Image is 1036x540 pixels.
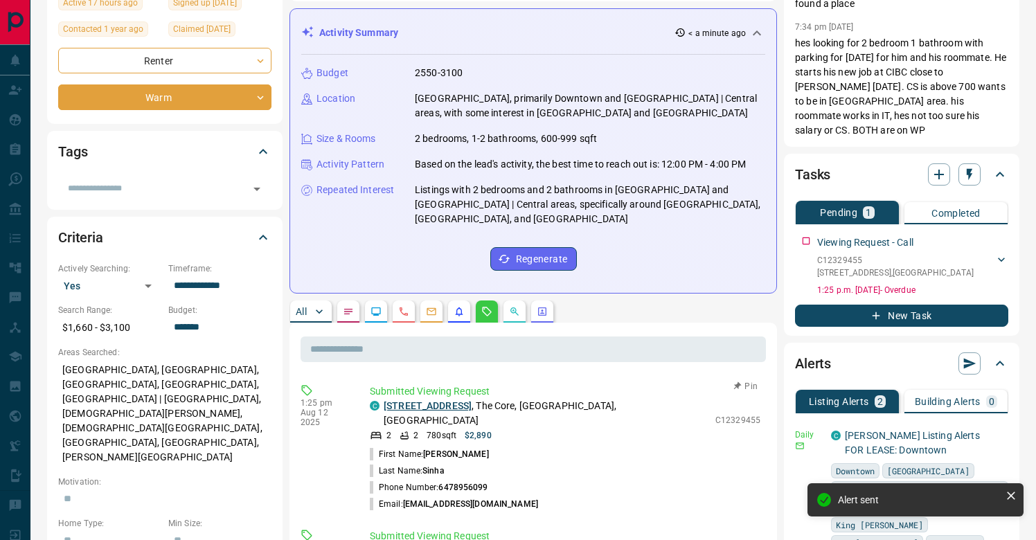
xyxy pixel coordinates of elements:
[415,91,765,120] p: [GEOGRAPHIC_DATA], primarily Downtown and [GEOGRAPHIC_DATA] | Central areas, with some interest i...
[343,306,354,317] svg: Notes
[831,431,841,440] div: condos.ca
[795,163,830,186] h2: Tasks
[58,226,103,249] h2: Criteria
[817,254,974,267] p: C12329455
[58,476,271,488] p: Motivation:
[63,22,143,36] span: Contacted 1 year ago
[168,304,271,316] p: Budget:
[715,414,760,426] p: C12329455
[688,27,746,39] p: < a minute ago
[915,397,981,406] p: Building Alerts
[465,429,492,442] p: $2,890
[989,397,994,406] p: 0
[384,399,708,428] p: , The Core, [GEOGRAPHIC_DATA], [GEOGRAPHIC_DATA]
[454,306,465,317] svg: Listing Alerts
[58,304,161,316] p: Search Range:
[58,359,271,469] p: [GEOGRAPHIC_DATA], [GEOGRAPHIC_DATA], [GEOGRAPHIC_DATA], [GEOGRAPHIC_DATA], [GEOGRAPHIC_DATA] | [...
[537,306,548,317] svg: Agent Actions
[415,157,746,172] p: Based on the lead's activity, the best time to reach out is: 12:00 PM - 4:00 PM
[726,380,766,393] button: Pin
[817,235,913,250] p: Viewing Request - Call
[386,429,391,442] p: 2
[490,247,577,271] button: Regenerate
[319,26,398,40] p: Activity Summary
[413,429,418,442] p: 2
[168,21,271,41] div: Wed Jan 17 2024
[301,398,349,408] p: 1:25 pm
[316,91,355,106] p: Location
[168,517,271,530] p: Min Size:
[58,316,161,339] p: $1,660 - $3,100
[795,305,1008,327] button: New Task
[370,306,382,317] svg: Lead Browsing Activity
[817,267,974,279] p: [STREET_ADDRESS] , [GEOGRAPHIC_DATA]
[247,179,267,199] button: Open
[438,483,488,492] span: 6478956099
[795,36,1008,138] p: hes looking for 2 bedroom 1 bathroom with parking for [DATE] for him and his roommate. He starts ...
[398,306,409,317] svg: Calls
[866,208,871,217] p: 1
[795,352,831,375] h2: Alerts
[370,465,444,477] p: Last Name:
[370,481,488,494] p: Phone Number:
[809,397,869,406] p: Listing Alerts
[58,346,271,359] p: Areas Searched:
[423,449,488,459] span: [PERSON_NAME]
[931,208,981,218] p: Completed
[403,499,538,509] span: [EMAIL_ADDRESS][DOMAIN_NAME]
[173,22,231,36] span: Claimed [DATE]
[836,464,875,478] span: Downtown
[817,284,1008,296] p: 1:25 p.m. [DATE] - Overdue
[58,135,271,168] div: Tags
[370,498,538,510] p: Email:
[820,208,857,217] p: Pending
[838,494,1000,505] div: Alert sent
[370,384,760,399] p: Submitted Viewing Request
[384,400,472,411] a: [STREET_ADDRESS]
[795,347,1008,380] div: Alerts
[316,157,384,172] p: Activity Pattern
[426,306,437,317] svg: Emails
[58,84,271,110] div: Warm
[58,517,161,530] p: Home Type:
[415,132,597,146] p: 2 bedrooms, 1-2 bathrooms, 600-999 sqft
[795,22,854,32] p: 7:34 pm [DATE]
[58,262,161,275] p: Actively Searching:
[301,408,349,427] p: Aug 12 2025
[316,66,348,80] p: Budget
[887,464,970,478] span: [GEOGRAPHIC_DATA]
[817,251,1008,282] div: C12329455[STREET_ADDRESS],[GEOGRAPHIC_DATA]
[422,466,444,476] span: Sinha
[370,448,489,460] p: First Name:
[58,48,271,73] div: Renter
[427,429,456,442] p: 780 sqft
[58,141,87,163] h2: Tags
[795,158,1008,191] div: Tasks
[415,183,765,226] p: Listings with 2 bedrooms and 2 bathrooms in [GEOGRAPHIC_DATA] and [GEOGRAPHIC_DATA] | Central are...
[415,66,463,80] p: 2550-3100
[509,306,520,317] svg: Opportunities
[845,430,980,456] a: [PERSON_NAME] Listing Alerts FOR LEASE: Downtown
[58,21,161,41] div: Mon Jan 29 2024
[370,401,379,411] div: condos.ca
[481,306,492,317] svg: Requests
[316,132,376,146] p: Size & Rooms
[877,397,883,406] p: 2
[168,262,271,275] p: Timeframe:
[301,20,765,46] div: Activity Summary< a minute ago
[296,307,307,316] p: All
[316,183,394,197] p: Repeated Interest
[58,221,271,254] div: Criteria
[795,429,823,441] p: Daily
[58,275,161,297] div: Yes
[795,441,805,451] svg: Email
